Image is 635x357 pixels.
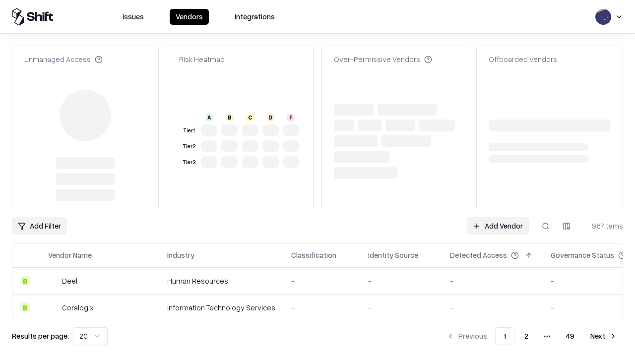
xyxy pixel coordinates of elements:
div: C [246,114,254,121]
button: Vendors [170,9,209,25]
div: - [291,276,352,286]
div: Deel [62,276,77,286]
div: B [20,276,30,286]
div: Identity Source [368,250,418,260]
div: Tier 3 [181,158,197,167]
div: D [266,114,274,121]
button: Issues [117,9,150,25]
button: Integrations [229,9,281,25]
div: Human Resources [167,276,275,286]
div: - [368,302,434,313]
div: Offboarded Vendors [489,54,557,64]
div: Over-Permissive Vendors [334,54,432,64]
div: - [291,302,352,313]
button: 1 [495,327,514,345]
div: Classification [291,250,336,260]
button: 2 [516,327,536,345]
div: Risk Heatmap [179,54,225,64]
div: - [450,276,535,286]
div: Vendor Name [48,250,92,260]
div: 967 items [583,221,623,231]
div: Coralogix [62,302,93,313]
div: - [368,276,434,286]
div: A [205,114,213,121]
div: Tier 2 [181,142,197,151]
div: B [226,114,234,121]
button: Next [584,327,623,345]
div: Tier 1 [181,126,197,135]
button: 49 [558,327,582,345]
img: Deel [48,276,58,286]
div: Unmanaged Access [24,54,103,64]
button: Add Filter [12,217,67,235]
div: Information Technology Services [167,302,275,313]
p: Results per page: [12,331,69,341]
div: F [287,114,295,121]
a: Add Vendor [467,217,529,235]
div: Industry [167,250,194,260]
div: B [20,302,30,312]
div: Governance Status [551,250,614,260]
img: Coralogix [48,302,58,312]
div: Detected Access [450,250,507,260]
nav: pagination [441,327,623,345]
div: - [450,302,535,313]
